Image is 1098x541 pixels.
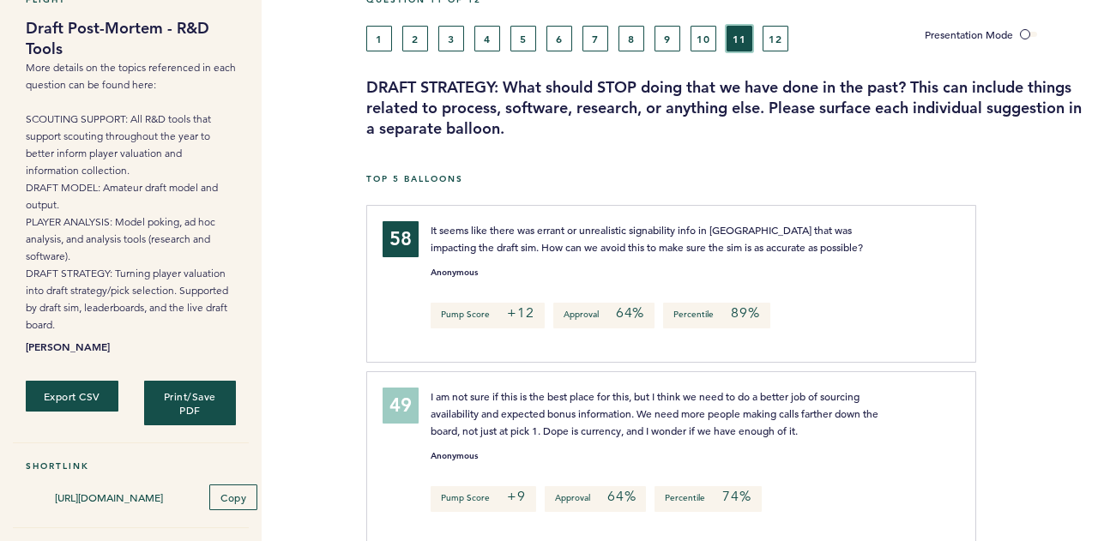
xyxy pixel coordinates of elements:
button: 1 [366,26,392,51]
em: 64% [607,488,636,505]
button: 9 [655,26,680,51]
em: 89% [731,304,759,322]
p: Approval [553,303,655,328]
div: 49 [383,388,419,424]
button: 11 [727,26,752,51]
button: 6 [546,26,572,51]
p: Pump Score [431,486,536,512]
em: +12 [507,304,534,322]
em: 64% [616,304,644,322]
button: 4 [474,26,500,51]
small: Anonymous [431,268,478,277]
p: Approval [545,486,646,512]
b: [PERSON_NAME] [26,338,236,355]
button: 7 [582,26,608,51]
span: Presentation Mode [925,27,1013,41]
small: Anonymous [431,452,478,460]
button: 3 [438,26,464,51]
p: Percentile [663,303,769,328]
em: +9 [507,488,526,505]
div: 58 [383,221,419,257]
h3: DRAFT STRATEGY: What should STOP doing that we have done in the past? This can include things rel... [366,77,1085,139]
span: It seems like there was errant or unrealistic signability info in [GEOGRAPHIC_DATA] that was impa... [431,223,863,254]
em: 74% [722,488,751,505]
h1: Draft Post-Mortem - R&D Tools [26,18,236,59]
p: Percentile [655,486,761,512]
h5: Top 5 Balloons [366,173,1085,184]
button: 12 [763,26,788,51]
button: 2 [402,26,428,51]
span: More details on the topics referenced in each question can be found here: SCOUTING SUPPORT: All R... [26,61,236,331]
button: 10 [691,26,716,51]
p: Pump Score [431,303,544,328]
span: Copy [220,490,246,504]
button: Export CSV [26,381,118,412]
button: Print/Save PDF [144,381,237,425]
button: 5 [510,26,536,51]
button: Copy [209,484,257,510]
span: I am not sure if this is the best place for this, but I think we need to do a better job of sourc... [431,389,881,437]
button: 8 [618,26,644,51]
h5: Shortlink [26,460,236,472]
